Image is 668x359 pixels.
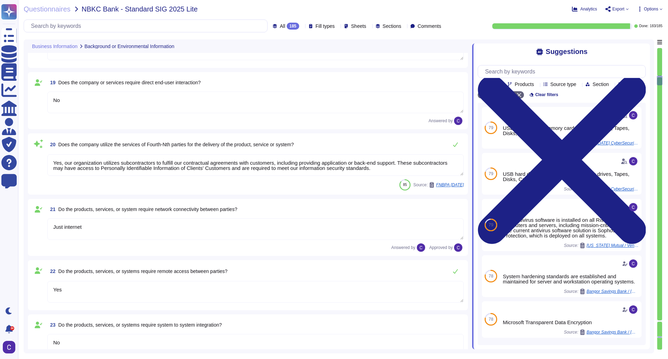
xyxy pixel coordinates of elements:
span: Do the products, services, or systems require remote access between parties? [58,268,228,274]
input: Search by keywords [27,20,267,32]
span: 85 [403,183,407,187]
span: Done: [639,24,649,28]
span: Options [644,7,658,11]
span: 79 [488,126,493,130]
textarea: Yes [47,281,464,303]
img: user [454,243,462,252]
span: Analytics [580,7,597,11]
span: Do the products, services, or systems require system to system integration? [58,322,222,328]
img: user [454,117,462,125]
div: 9+ [10,326,14,330]
span: Bangor Savings Bank / [GEOGRAPHIC_DATA] EY Asurity Technologoes [587,330,639,334]
span: Does the company or services require direct end-user interaction? [58,80,201,85]
textarea: No [47,334,464,356]
div: Microsoft Transparent Data Encryption [503,320,639,325]
span: 79 [488,223,493,227]
span: Fill types [316,24,335,29]
span: Source: [413,182,464,188]
span: 19 [47,80,56,85]
textarea: Just internet [47,218,464,240]
span: 79 [488,172,493,176]
span: Source: [564,289,639,294]
span: Background or Environmental Information [85,44,174,49]
span: Bangor Savings Bank / [GEOGRAPHIC_DATA] EY Asurity Technologoes [587,289,639,294]
span: 183 / 185 [650,24,662,28]
span: Sheets [351,24,366,29]
span: 21 [47,207,56,212]
img: user [629,203,637,211]
input: Search by keywords [482,65,645,78]
span: 20 [47,142,56,147]
span: FNBPA [DATE] [436,183,464,187]
button: user [1,340,20,355]
span: All [280,24,285,29]
img: user [629,157,637,165]
span: Does the company utilize the services of Fourth-Nth parties for the delivery of the product, serv... [58,142,294,147]
span: Export [612,7,625,11]
img: user [629,111,637,119]
span: Source: [564,329,639,335]
span: Sections [383,24,401,29]
span: 22 [47,269,56,274]
textarea: No [47,92,464,113]
span: Do the products, services, or system require network connectivity between parties? [58,206,237,212]
button: Analytics [572,6,597,12]
span: Business Information [32,44,78,49]
textarea: Yes, our organization utilizes subcontractors to fulfill our contractual agreements with customer... [47,154,464,176]
img: user [417,243,425,252]
span: NBKC Bank - Standard SIG 2025 Lite [82,6,198,13]
span: 78 [488,317,493,321]
span: Approved by [429,245,453,250]
div: System hardening standards are established and maintained for server and workstation operating sy... [503,274,639,284]
span: Questionnaires [24,6,71,13]
img: user [3,341,15,353]
img: user [629,259,637,268]
span: Answered by [429,119,453,123]
div: 185 [287,23,299,30]
span: Comments [417,24,441,29]
span: 78 [488,274,493,278]
span: Answered by [391,245,415,250]
img: user [629,305,637,314]
span: 23 [47,322,56,327]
